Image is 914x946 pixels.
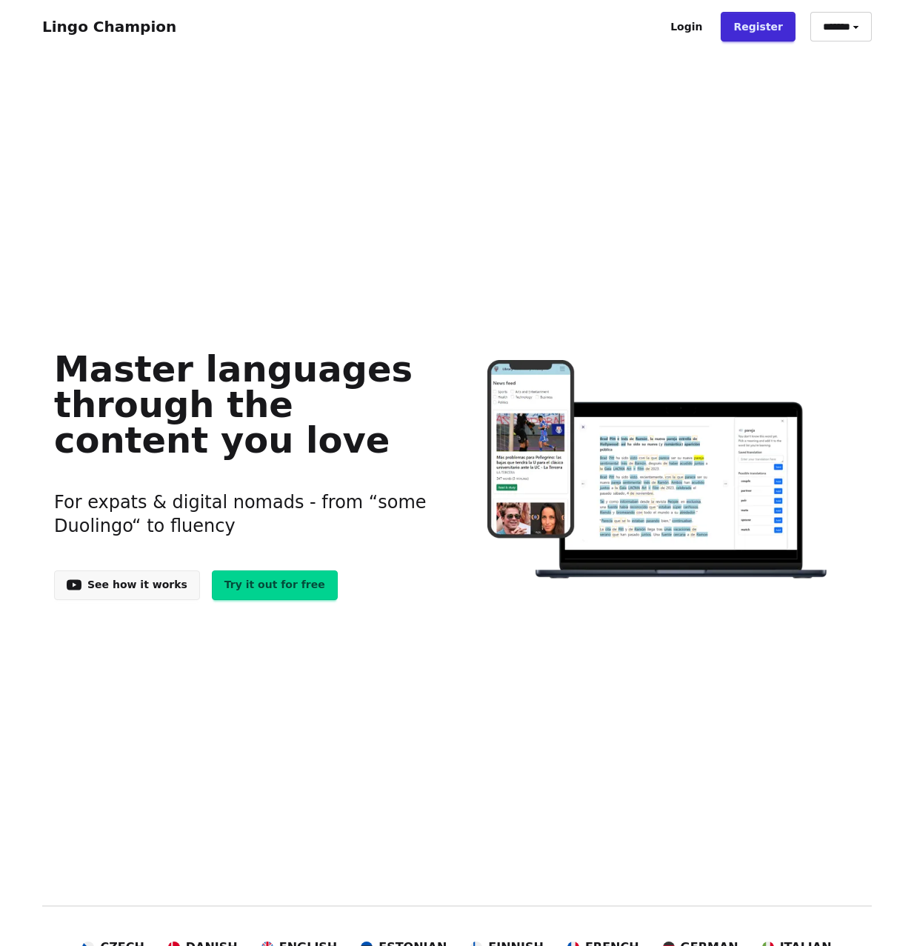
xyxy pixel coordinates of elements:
[458,360,860,582] img: Learn languages online
[658,12,715,41] a: Login
[212,570,338,600] a: Try it out for free
[54,473,434,556] h3: For expats & digital nomads - from “some Duolingo“ to fluency
[721,12,795,41] a: Register
[54,570,200,600] a: See how it works
[54,351,434,458] h1: Master languages through the content you love
[42,18,176,36] a: Lingo Champion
